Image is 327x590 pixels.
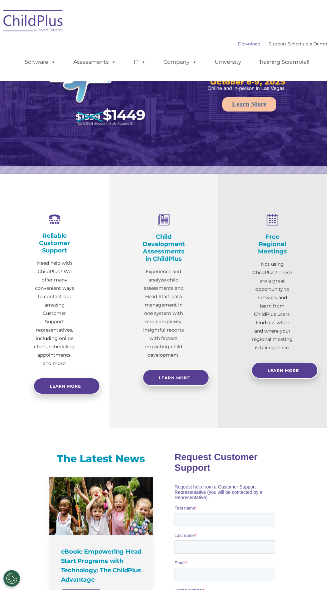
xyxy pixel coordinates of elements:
[3,570,20,587] button: Cookies Settings
[222,97,276,112] a: Learn More
[61,547,143,584] h4: eBook: Empowering Head Start Programs with Technology: The ChildPlus Advantage
[127,55,152,69] a: IT
[142,369,209,386] a: Learn More
[50,384,81,389] span: Learn more
[252,55,316,69] a: Training Scramble!!
[288,41,327,46] a: Schedule A Demo
[159,375,190,380] span: Learn More
[251,260,294,352] p: Not using ChildPlus? These are a great opportunity to network and learn from ChildPlus users. Fin...
[238,41,261,46] a: Download
[251,233,294,255] h4: Free Regional Meetings
[238,41,327,46] font: |
[142,267,185,359] p: Experience and analyze child assessments and Head Start data management in one system with zero c...
[251,362,318,379] a: Learn More
[142,233,185,262] h4: Child Development Assessments in ChildPlus
[33,232,76,254] h4: Reliable Customer Support
[33,378,100,394] a: Learn more
[67,55,123,69] a: Assessments
[268,368,299,373] span: Learn More
[208,55,248,69] a: University
[49,452,153,465] h3: The Latest News
[157,55,204,69] a: Company
[33,259,76,368] p: Need help with ChildPlus? We offer many convenient ways to contact our amazing Customer Support r...
[18,55,62,69] a: Software
[269,41,286,46] a: Support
